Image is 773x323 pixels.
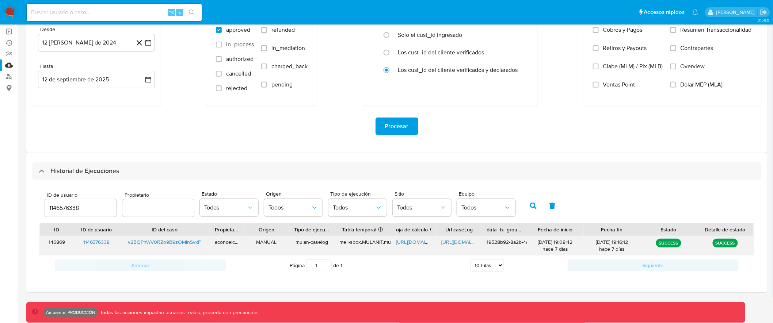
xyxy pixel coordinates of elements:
[758,17,769,23] span: 3.158.0
[184,7,199,18] button: search-icon
[716,9,757,16] p: diego.assum@mercadolibre.com
[46,311,95,314] p: Ambiente: PRODUCCIÓN
[692,9,698,15] a: Notificaciones
[760,8,768,16] a: Salir
[27,8,202,17] input: Buscar usuario o caso...
[169,9,174,16] span: ⌥
[98,309,259,316] p: Todas las acciones impactan usuarios reales, proceda con precaución.
[179,9,181,16] span: s
[644,8,685,16] span: Accesos rápidos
